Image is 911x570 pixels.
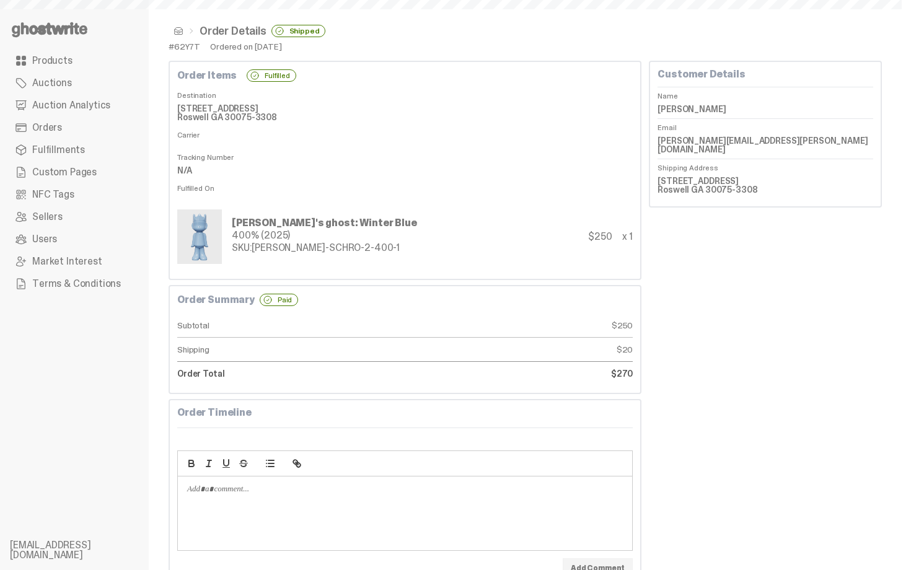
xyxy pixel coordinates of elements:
[10,161,139,183] a: Custom Pages
[183,456,200,471] button: bold
[10,50,139,72] a: Products
[658,68,745,81] b: Customer Details
[210,42,282,51] div: Ordered on [DATE]
[32,234,57,244] span: Users
[232,241,252,254] span: SKU:
[232,230,417,240] div: 400% (2025)
[177,161,633,180] dd: N/A
[32,123,62,133] span: Orders
[32,78,72,88] span: Auctions
[262,456,279,471] button: list: bullet
[32,56,73,66] span: Products
[658,118,873,131] dt: Email
[10,72,139,94] a: Auctions
[405,313,633,338] dd: $250
[183,25,325,37] li: Order Details
[271,25,326,37] div: Shipped
[247,69,296,82] div: Fulfilled
[177,149,633,161] dt: Tracking Number
[177,295,255,305] b: Order Summary
[232,243,417,253] div: [PERSON_NAME]-SCHRO-2-400-1
[177,313,405,338] dt: Subtotal
[177,406,252,419] b: Order Timeline
[218,456,235,471] button: underline
[177,71,237,81] b: Order Items
[32,145,85,155] span: Fulfillments
[180,212,219,261] img: 041-ghostwrite-_Winter-Blue_-400-_2025.png
[32,100,110,110] span: Auction Analytics
[10,139,139,161] a: Fulfillments
[658,131,873,159] dd: [PERSON_NAME][EMAIL_ADDRESS][PERSON_NAME][DOMAIN_NAME]
[622,232,633,242] div: x 1
[177,338,405,362] dt: Shipping
[658,159,873,172] dt: Shipping Address
[260,294,298,306] div: Paid
[200,456,218,471] button: italic
[177,180,633,192] dt: Fulfilled On
[10,94,139,116] a: Auction Analytics
[10,228,139,250] a: Users
[177,87,633,99] dt: Destination
[10,273,139,295] a: Terms & Conditions
[658,87,873,100] dt: Name
[405,362,633,385] dd: $270
[177,126,633,139] dt: Carrier
[288,456,306,471] button: link
[10,183,139,206] a: NFC Tags
[10,250,139,273] a: Market Interest
[32,190,74,199] span: NFC Tags
[32,279,121,289] span: Terms & Conditions
[169,42,200,51] div: #62Y7T
[177,99,633,126] dd: [STREET_ADDRESS] Roswell GA 30075-3308
[588,232,612,242] div: $250
[32,167,97,177] span: Custom Pages
[10,206,139,228] a: Sellers
[10,540,159,560] li: [EMAIL_ADDRESS][DOMAIN_NAME]
[232,218,417,228] div: [PERSON_NAME]'s ghost: Winter Blue
[177,362,405,385] dt: Order Total
[658,100,873,118] dd: [PERSON_NAME]
[235,456,252,471] button: strike
[32,212,63,222] span: Sellers
[32,256,102,266] span: Market Interest
[658,172,873,199] dd: [STREET_ADDRESS] Roswell GA 30075-3308
[405,338,633,362] dd: $20
[10,116,139,139] a: Orders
